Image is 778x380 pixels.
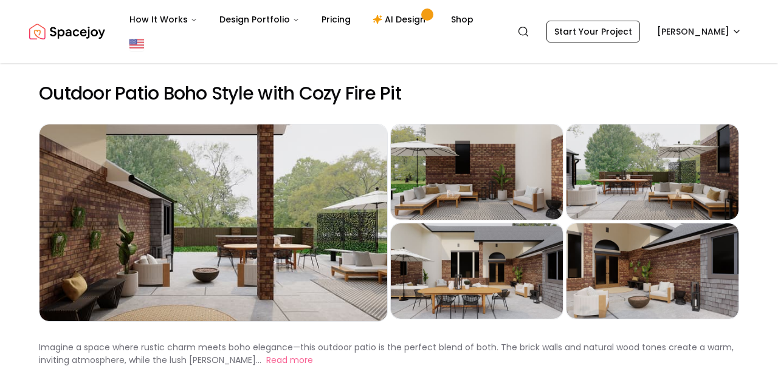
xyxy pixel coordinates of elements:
button: [PERSON_NAME] [650,21,749,42]
a: AI Design [363,7,439,32]
img: Spacejoy Logo [29,19,105,44]
a: Start Your Project [546,21,640,42]
button: Read more [266,354,313,367]
p: Imagine a space where rustic charm meets boho elegance—this outdoor patio is the perfect blend of... [39,341,734,366]
button: How It Works [120,7,207,32]
a: Pricing [312,7,360,32]
nav: Main [120,7,483,32]
a: Shop [441,7,483,32]
img: United States [129,36,144,51]
button: Design Portfolio [210,7,309,32]
a: Spacejoy [29,19,105,44]
h2: Outdoor Patio Boho Style with Cozy Fire Pit [39,83,739,104]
